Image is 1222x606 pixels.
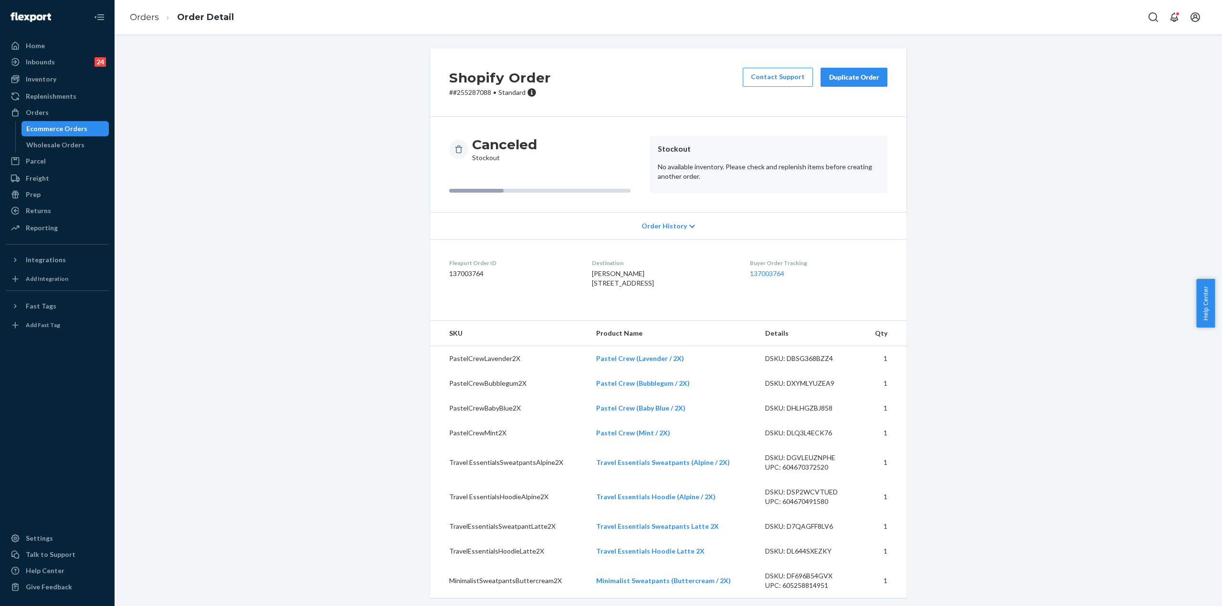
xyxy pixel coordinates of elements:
ol: breadcrumbs [122,3,242,31]
a: Pastel Crew (Baby Blue / 2X) [596,404,685,412]
button: Give Feedback [6,579,109,595]
a: Pastel Crew (Bubblegum / 2X) [596,379,690,387]
button: Open notifications [1165,8,1184,27]
a: Talk to Support [6,547,109,562]
a: Parcel [6,154,109,169]
a: Settings [6,531,109,546]
div: Returns [26,206,51,216]
th: Details [758,321,863,346]
a: Help Center [6,563,109,578]
a: Freight [6,171,109,186]
h2: Shopify Order [449,68,551,88]
div: UPC: 605258814951 [765,581,855,590]
td: PastelCrewBabyBlue2X [430,396,589,421]
div: Stockout [472,136,537,163]
a: Travel Essentials Sweatpants Latte 2X [596,522,719,530]
div: Add Integration [26,275,68,283]
span: Standard [498,88,526,96]
a: Travel Essentials Hoodie (Alpine / 2X) [596,493,716,501]
td: 1 [863,421,906,445]
button: Fast Tags [6,298,109,314]
a: Add Integration [6,271,109,287]
div: Integrations [26,255,66,265]
button: Integrations [6,252,109,267]
span: Order History [642,221,687,231]
td: PastelCrewBubblegum2X [430,371,589,396]
div: DSKU: DF696B54GVX [765,571,855,581]
div: DSKU: DL644SXEZKY [765,546,855,556]
a: Pastel Crew (Lavender / 2X) [596,354,684,362]
div: Settings [26,534,53,543]
div: Help Center [26,566,64,575]
td: Travel EssentialsHoodieAlpine2X [430,480,589,514]
div: Add Fast Tag [26,321,60,329]
a: Order Detail [177,12,234,22]
button: Open account menu [1186,8,1205,27]
td: 1 [863,564,906,598]
div: UPC: 604670491580 [765,497,855,506]
td: MinimalistSweatpantsButtercream2X [430,564,589,598]
a: Inventory [6,72,109,87]
td: TravelEssentialsHoodieLatte2X [430,539,589,564]
div: Ecommerce Orders [26,124,87,134]
a: Ecommerce Orders [21,121,109,136]
div: Replenishments [26,92,76,101]
p: # #255287088 [449,88,551,97]
th: SKU [430,321,589,346]
div: Inventory [26,74,56,84]
div: Inbounds [26,57,55,67]
a: Add Fast Tag [6,318,109,333]
a: Contact Support [743,68,813,87]
div: Orders [26,108,49,117]
dt: Flexport Order ID [449,259,577,267]
a: Orders [130,12,159,22]
a: Returns [6,203,109,218]
h3: Canceled [472,136,537,153]
a: Home [6,38,109,53]
div: Reporting [26,223,58,233]
td: PastelCrewMint2X [430,421,589,445]
div: Talk to Support [26,550,75,559]
div: Duplicate Order [829,72,879,82]
a: Minimalist Sweatpants (Buttercream / 2X) [596,576,731,585]
div: 24 [95,57,106,67]
div: Prep [26,190,41,199]
button: Duplicate Order [821,68,887,87]
div: DSKU: DLQ3L4ECK76 [765,428,855,438]
dt: Buyer Order Tracking [750,259,887,267]
div: UPC: 604670372520 [765,462,855,472]
dd: 137003764 [449,269,577,278]
dt: Destination [592,259,734,267]
a: Travel Essentials Hoodie Latte 2X [596,547,705,555]
img: Flexport logo [11,12,51,22]
div: Wholesale Orders [26,140,84,150]
div: DSKU: DGVLEUZNPHE [765,453,855,462]
a: Replenishments [6,89,109,104]
a: Orders [6,105,109,120]
span: • [493,88,496,96]
a: Travel Essentials Sweatpants (Alpine / 2X) [596,458,730,466]
a: Wholesale Orders [21,137,109,153]
td: PastelCrewLavender2X [430,346,589,371]
div: DSKU: DXYMLYUZEA9 [765,379,855,388]
td: 1 [863,346,906,371]
button: Open Search Box [1144,8,1163,27]
td: TravelEssentialsSweatpantLatte2X [430,514,589,539]
div: DSKU: D7QAGFF8LV6 [765,522,855,531]
div: Parcel [26,156,46,166]
span: [PERSON_NAME] [STREET_ADDRESS] [592,269,654,287]
div: DSKU: DHLHGZBJ858 [765,403,855,413]
a: 137003764 [750,269,784,277]
button: Help Center [1196,279,1215,328]
a: Inbounds24 [6,54,109,70]
td: 1 [863,539,906,564]
button: Close Navigation [90,8,109,27]
td: Travel EssentialsSweatpantsAlpine2X [430,445,589,480]
td: 1 [863,445,906,480]
td: 1 [863,371,906,396]
a: Prep [6,187,109,202]
div: Give Feedback [26,582,72,592]
div: Freight [26,174,49,183]
a: Reporting [6,220,109,236]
